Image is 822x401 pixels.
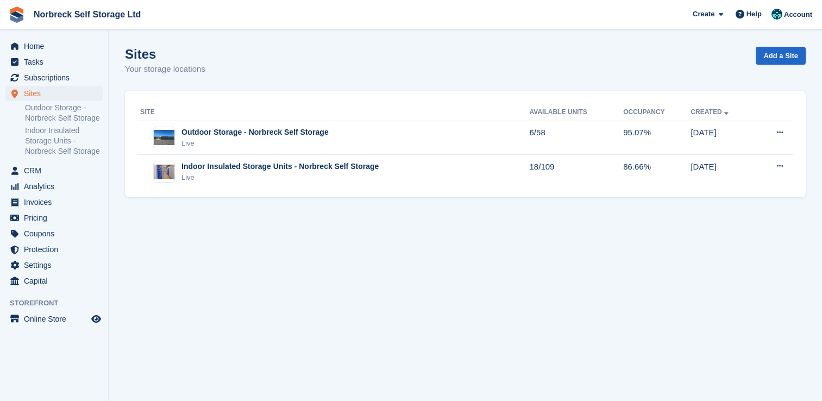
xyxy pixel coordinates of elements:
span: Storefront [10,298,108,309]
a: Indoor Insulated Storage Units - Norbreck Self Storage [25,126,103,156]
div: Indoor Insulated Storage Units - Norbreck Self Storage [181,161,379,172]
span: Sites [24,86,89,101]
a: Preview store [90,312,103,325]
span: Invoices [24,195,89,210]
img: Image of Indoor Insulated Storage Units - Norbreck Self Storage site [154,165,174,179]
img: Sally King [771,9,782,20]
td: [DATE] [691,155,755,189]
a: menu [5,195,103,210]
span: CRM [24,163,89,178]
img: Image of Outdoor Storage - Norbreck Self Storage site [154,130,174,146]
a: Created [691,108,730,116]
span: Capital [24,273,89,289]
a: menu [5,179,103,194]
span: Account [784,9,812,20]
th: Occupancy [623,104,691,121]
td: 86.66% [623,155,691,189]
span: Create [693,9,714,20]
div: Live [181,138,329,149]
a: menu [5,273,103,289]
span: Online Store [24,311,89,327]
span: Settings [24,258,89,273]
a: Add a Site [756,47,806,65]
div: Live [181,172,379,183]
a: menu [5,242,103,257]
a: menu [5,258,103,273]
a: menu [5,70,103,85]
th: Available Units [530,104,624,121]
a: menu [5,39,103,54]
span: Tasks [24,54,89,70]
a: menu [5,210,103,225]
div: Outdoor Storage - Norbreck Self Storage [181,127,329,138]
h1: Sites [125,47,205,61]
td: 18/109 [530,155,624,189]
span: Analytics [24,179,89,194]
span: Coupons [24,226,89,241]
td: 95.07% [623,121,691,155]
a: menu [5,54,103,70]
img: stora-icon-8386f47178a22dfd0bd8f6a31ec36ba5ce8667c1dd55bd0f319d3a0aa187defe.svg [9,7,25,23]
td: 6/58 [530,121,624,155]
a: Norbreck Self Storage Ltd [29,5,145,23]
a: menu [5,86,103,101]
span: Pricing [24,210,89,225]
th: Site [138,104,530,121]
span: Help [746,9,762,20]
a: menu [5,226,103,241]
span: Home [24,39,89,54]
a: Outdoor Storage - Norbreck Self Storage [25,103,103,123]
p: Your storage locations [125,63,205,76]
span: Protection [24,242,89,257]
a: menu [5,163,103,178]
td: [DATE] [691,121,755,155]
a: menu [5,311,103,327]
span: Subscriptions [24,70,89,85]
